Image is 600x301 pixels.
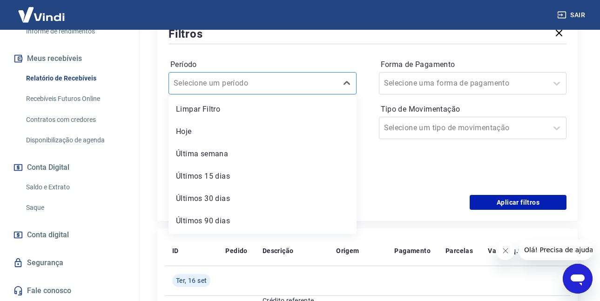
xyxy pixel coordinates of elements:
[11,253,128,273] a: Segurança
[336,246,359,255] p: Origem
[27,228,69,241] span: Conta digital
[563,264,593,294] iframe: Botão para abrir a janela de mensagens
[169,145,357,163] div: Última semana
[169,27,203,41] h5: Filtros
[381,104,565,115] label: Tipo de Movimentação
[555,7,589,24] button: Sair
[169,122,357,141] div: Hoje
[394,246,431,255] p: Pagamento
[11,157,128,178] button: Conta Digital
[170,59,355,70] label: Período
[172,246,179,255] p: ID
[470,195,566,210] button: Aplicar filtros
[22,110,128,129] a: Contratos com credores
[6,7,78,14] span: Olá! Precisa de ajuda?
[519,240,593,260] iframe: Mensagem da empresa
[22,69,128,88] a: Relatório de Recebíveis
[11,48,128,69] button: Meus recebíveis
[22,22,128,41] a: Informe de rendimentos
[22,198,128,217] a: Saque
[381,59,565,70] label: Forma de Pagamento
[11,0,72,29] img: Vindi
[263,246,294,255] p: Descrição
[22,178,128,197] a: Saldo e Extrato
[488,246,518,255] p: Valor Líq.
[22,131,128,150] a: Disponibilização de agenda
[169,212,357,230] div: Últimos 90 dias
[496,241,515,260] iframe: Fechar mensagem
[445,246,473,255] p: Parcelas
[11,225,128,245] a: Conta digital
[169,189,357,208] div: Últimos 30 dias
[225,246,247,255] p: Pedido
[176,276,207,285] span: Ter, 16 set
[11,281,128,301] a: Fale conosco
[169,167,357,186] div: Últimos 15 dias
[22,89,128,108] a: Recebíveis Futuros Online
[169,100,357,119] div: Limpar Filtro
